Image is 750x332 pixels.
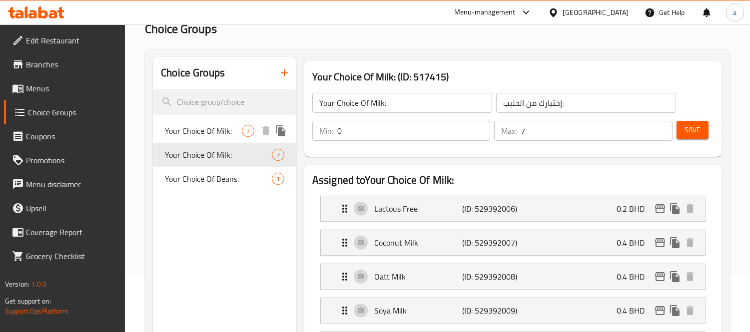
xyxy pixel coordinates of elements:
button: edit [653,303,668,318]
p: Max: [501,125,517,137]
span: Version: [5,278,29,291]
div: Menu-management [454,6,516,18]
span: Save [685,124,701,136]
span: Choice Groups [28,106,117,118]
p: Min: [319,125,333,137]
a: Menus [4,76,125,100]
span: Coverage Report [26,226,117,238]
button: duplicate [668,269,683,284]
span: Promotions [26,154,117,166]
span: Your Choice Of Milk: [165,149,272,161]
span: 1 [272,174,284,184]
span: 7 [242,126,254,136]
a: Edit Restaurant [4,28,125,52]
button: delete [683,269,698,284]
p: 0.4 BHD [617,237,653,249]
button: duplicate [668,303,683,318]
p: Coconut Milk [374,237,462,249]
p: (ID: 529392008) [462,271,521,283]
div: Choices [272,173,284,185]
button: duplicate [273,123,288,138]
span: Choice Groups [145,17,217,40]
p: (ID: 529392009) [462,305,521,317]
a: Grocery Checklist [4,244,125,268]
p: Lactous Free [374,203,462,215]
div: [GEOGRAPHIC_DATA] [563,7,629,18]
li: Expand [312,260,714,294]
h2: Choice Groups [161,65,225,80]
a: Choice Groups [4,100,125,124]
span: a [733,7,737,18]
a: Promotions [4,148,125,172]
a: Branches [4,52,125,76]
div: Expand [321,230,706,255]
p: Oatt Milk [374,271,462,283]
button: delete [258,123,273,138]
span: Your Choice Of Milk: [165,125,242,137]
input: search [153,89,296,115]
p: 0.2 BHD [617,203,653,215]
h3: Your Choice Of Milk: (ID: 517415) [312,69,714,85]
div: Expand [321,196,706,221]
span: Edit Restaurant [26,34,117,46]
p: 0.4 BHD [617,271,653,283]
span: 7 [272,150,284,160]
button: Save [677,121,709,139]
p: (ID: 529392006) [462,203,521,215]
div: Choices [272,149,284,161]
a: Coverage Report [4,220,125,244]
a: Support.OpsPlatform [5,305,68,318]
p: (ID: 529392007) [462,237,521,249]
a: Upsell [4,196,125,220]
span: Your Choice Of Beans: [165,173,272,185]
li: Expand [312,226,714,260]
span: Branches [26,58,117,70]
button: edit [653,235,668,250]
span: 1.0.0 [31,278,46,291]
div: Your Choice Of Milk:7deleteduplicate [153,119,296,143]
span: Get support on: [5,295,51,308]
a: Menu disclaimer [4,172,125,196]
div: Your Choice Of Milk:7 [153,143,296,167]
span: Upsell [26,202,117,214]
div: Expand [321,264,706,289]
div: Expand [321,298,706,323]
button: delete [683,201,698,216]
button: delete [683,303,698,318]
button: edit [653,269,668,284]
div: Your Choice Of Beans:1 [153,167,296,191]
span: Menus [26,82,117,94]
li: Expand [312,294,714,328]
button: delete [683,235,698,250]
span: Coupons [26,130,117,142]
button: edit [653,201,668,216]
button: duplicate [668,201,683,216]
p: Soya Milk [374,305,462,317]
span: Menu disclaimer [26,178,117,190]
p: 0.4 BHD [617,305,653,317]
a: Coupons [4,124,125,148]
button: duplicate [668,235,683,250]
li: Expand [312,192,714,226]
span: Grocery Checklist [26,250,117,262]
h2: Assigned to Your Choice Of Milk: [312,173,714,188]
